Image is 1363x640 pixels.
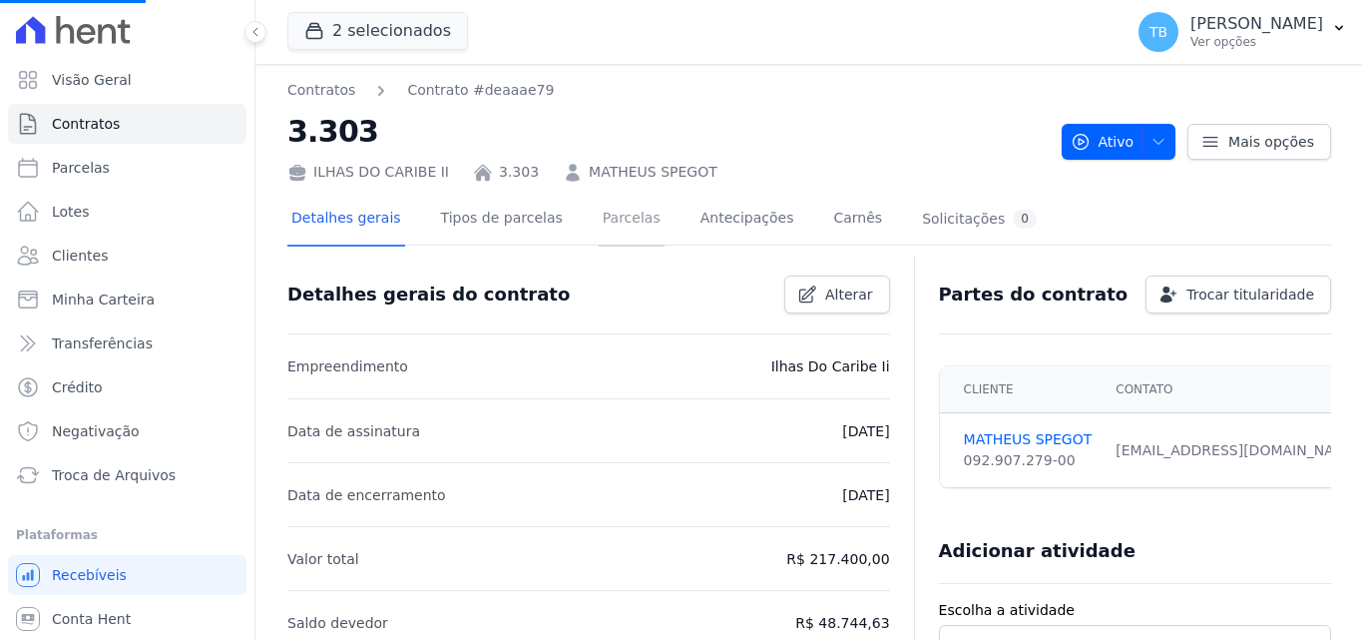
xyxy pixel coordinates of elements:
p: R$ 48.744,63 [795,611,889,635]
span: Crédito [52,377,103,397]
a: MATHEUS SPEGOT [964,429,1093,450]
div: [EMAIL_ADDRESS][DOMAIN_NAME] [1116,440,1360,461]
a: Crédito [8,367,246,407]
span: Minha Carteira [52,290,155,310]
span: Alterar [825,285,873,305]
p: Ver opções [1190,34,1323,50]
a: Parcelas [599,194,665,247]
div: Solicitações [922,210,1037,229]
span: Visão Geral [52,70,132,90]
span: Negativação [52,421,140,441]
nav: Breadcrumb [287,80,554,101]
a: Mais opções [1187,124,1331,160]
p: Empreendimento [287,354,408,378]
div: Plataformas [16,523,238,547]
nav: Breadcrumb [287,80,1046,101]
button: TB [PERSON_NAME] Ver opções [1123,4,1363,60]
span: Mais opções [1228,132,1314,152]
a: Detalhes gerais [287,194,405,247]
p: Data de encerramento [287,483,446,507]
a: Visão Geral [8,60,246,100]
div: 0 [1013,210,1037,229]
span: Transferências [52,333,153,353]
a: Antecipações [696,194,798,247]
p: Valor total [287,547,359,571]
span: Contratos [52,114,120,134]
a: Tipos de parcelas [437,194,567,247]
span: Parcelas [52,158,110,178]
p: [DATE] [842,483,889,507]
a: Parcelas [8,148,246,188]
a: Trocar titularidade [1145,276,1331,314]
span: Troca de Arquivos [52,465,176,485]
p: [PERSON_NAME] [1190,14,1323,34]
th: Cliente [940,366,1105,413]
div: 092.907.279-00 [964,450,1093,471]
a: MATHEUS SPEGOT [589,162,717,183]
a: Transferências [8,323,246,363]
span: Clientes [52,246,108,266]
a: 3.303 [499,162,539,183]
p: [DATE] [842,419,889,443]
span: Trocar titularidade [1186,285,1314,305]
div: ILHAS DO CARIBE II [287,162,449,183]
h2: 3.303 [287,109,1046,154]
a: Clientes [8,236,246,276]
a: Carnês [829,194,886,247]
p: Ilhas Do Caribe Ii [771,354,890,378]
a: Contratos [287,80,355,101]
h3: Detalhes gerais do contrato [287,283,570,307]
a: Contratos [8,104,246,144]
span: Lotes [52,202,90,222]
p: R$ 217.400,00 [786,547,889,571]
a: Troca de Arquivos [8,455,246,495]
a: Minha Carteira [8,280,246,320]
button: Ativo [1062,124,1176,160]
span: Ativo [1071,124,1135,160]
a: Negativação [8,411,246,451]
a: Lotes [8,192,246,232]
a: Conta Hent [8,599,246,639]
span: Recebíveis [52,565,127,585]
p: Data de assinatura [287,419,420,443]
a: Alterar [784,276,890,314]
span: Conta Hent [52,609,131,629]
button: 2 selecionados [287,12,468,50]
span: TB [1149,25,1167,39]
a: Contrato #deaaae79 [407,80,554,101]
a: Solicitações0 [918,194,1041,247]
p: Saldo devedor [287,611,388,635]
h3: Adicionar atividade [939,539,1136,563]
label: Escolha a atividade [939,600,1331,621]
h3: Partes do contrato [939,283,1129,307]
a: Recebíveis [8,555,246,595]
